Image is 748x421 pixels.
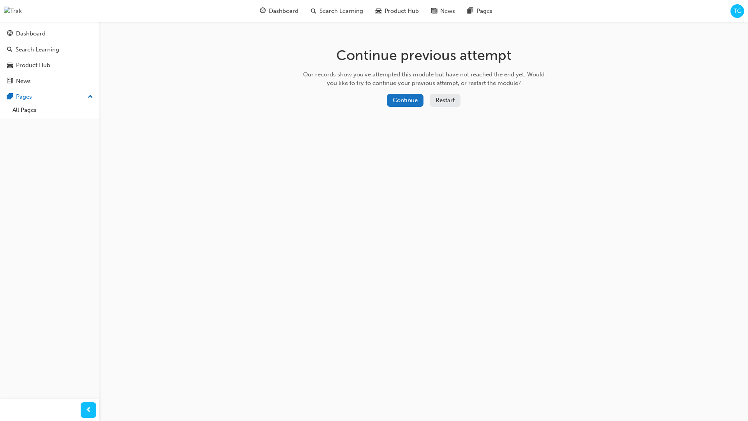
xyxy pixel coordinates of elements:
[86,405,92,415] span: prev-icon
[260,6,266,16] span: guage-icon
[3,58,96,73] a: Product Hub
[7,94,13,101] span: pages-icon
[3,42,96,57] a: Search Learning
[376,6,381,16] span: car-icon
[7,46,12,53] span: search-icon
[476,7,492,16] span: Pages
[16,92,32,101] div: Pages
[16,29,46,38] div: Dashboard
[3,27,96,41] a: Dashboard
[16,45,59,54] div: Search Learning
[440,7,455,16] span: News
[300,47,547,64] h1: Continue previous attempt
[16,77,31,86] div: News
[7,78,13,85] span: news-icon
[16,61,50,70] div: Product Hub
[461,3,499,19] a: pages-iconPages
[467,6,473,16] span: pages-icon
[311,6,316,16] span: search-icon
[3,74,96,88] a: News
[88,92,93,102] span: up-icon
[9,104,96,116] a: All Pages
[7,62,13,69] span: car-icon
[3,25,96,90] button: DashboardSearch LearningProduct HubNews
[269,7,298,16] span: Dashboard
[734,7,741,16] span: TG
[254,3,305,19] a: guage-iconDashboard
[3,90,96,104] button: Pages
[369,3,425,19] a: car-iconProduct Hub
[305,3,369,19] a: search-iconSearch Learning
[4,7,22,16] img: Trak
[385,7,419,16] span: Product Hub
[319,7,363,16] span: Search Learning
[387,94,423,107] button: Continue
[431,6,437,16] span: news-icon
[730,4,744,18] button: TG
[7,30,13,37] span: guage-icon
[300,70,547,88] div: Our records show you've attempted this module but have not reached the end yet. Would you like to...
[430,94,460,107] button: Restart
[425,3,461,19] a: news-iconNews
